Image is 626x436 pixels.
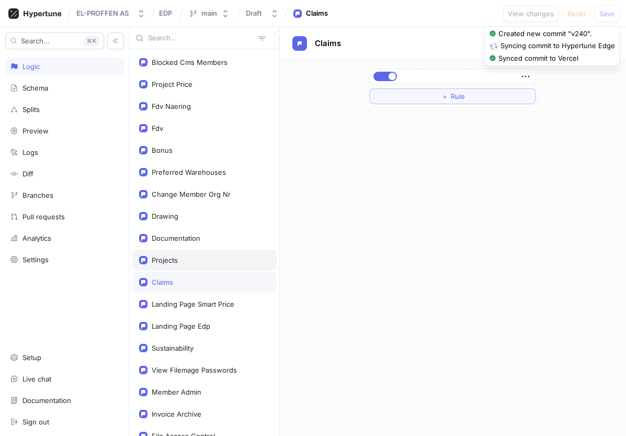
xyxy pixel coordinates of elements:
div: Sign out [22,418,49,426]
input: Search... [148,33,254,43]
div: Setup [22,353,41,362]
div: Member Admin [152,388,201,396]
div: Bonus [152,146,173,154]
div: Fdv [152,124,163,132]
span: View changes [508,10,554,17]
div: Blocked Cms Members [152,58,227,66]
div: View Filemage Passwords [152,366,237,374]
div: Preview [22,127,49,135]
span: Search... [21,38,50,44]
div: Settings [22,255,49,264]
div: Branches [22,191,53,199]
span: Save [599,10,615,17]
div: Documentation [152,234,200,242]
div: Drawing [152,212,178,220]
button: EL-PROFFEN AS [72,5,150,22]
div: EL-PROFFEN AS [76,9,129,18]
div: Invoice Archive [152,410,201,418]
div: Landing Page Smart Price [152,300,234,308]
div: Claims [306,8,328,19]
div: Analytics [22,234,51,242]
button: Save [595,5,620,22]
div: Fdv Naering [152,102,191,110]
div: Logs [22,148,38,156]
span: Reset [567,10,586,17]
div: Sustainability [152,344,194,352]
div: Landing Page Edp [152,322,210,330]
div: Projects [152,256,178,264]
button: Draft [242,5,283,22]
div: Change Member Org Nr [152,190,231,198]
div: Draft [246,9,262,18]
div: Pull requests [22,213,65,221]
div: Claims [152,278,173,286]
div: Logic [22,62,40,71]
div: Preferred Warehouses [152,168,226,176]
button: Reset [563,5,590,22]
div: main [201,9,217,18]
button: ＋Rule [370,88,536,104]
button: Search...K [5,32,104,49]
div: Project Price [152,80,192,88]
span: ＋ [441,93,448,99]
div: Splits [22,105,40,114]
div: Live chat [22,375,51,383]
a: Documentation [5,392,124,409]
div: Documentation [22,396,71,405]
div: Syncing commit to Hypertune Edge [500,41,615,51]
div: Diff [22,170,33,178]
button: main [185,5,234,22]
span: Rule [451,93,465,99]
span: Claims [315,39,341,48]
span: EDP [159,9,172,17]
div: Synced commit to Vercel [498,53,578,64]
button: View changes [503,5,559,22]
div: Created new commit "v240". [498,29,592,39]
div: Schema [22,84,48,92]
div: K [83,36,99,46]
